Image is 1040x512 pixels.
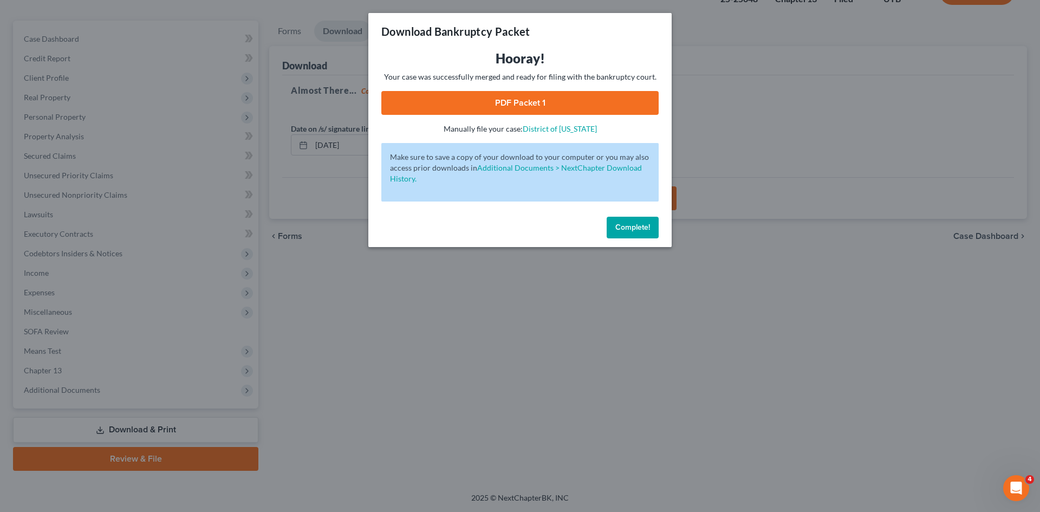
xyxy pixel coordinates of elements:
[523,124,597,133] a: District of [US_STATE]
[1003,475,1029,501] iframe: Intercom live chat
[381,91,659,115] a: PDF Packet 1
[607,217,659,238] button: Complete!
[1025,475,1034,484] span: 4
[381,24,530,39] h3: Download Bankruptcy Packet
[390,163,642,183] a: Additional Documents > NextChapter Download History.
[615,223,650,232] span: Complete!
[381,50,659,67] h3: Hooray!
[390,152,650,184] p: Make sure to save a copy of your download to your computer or you may also access prior downloads in
[381,72,659,82] p: Your case was successfully merged and ready for filing with the bankruptcy court.
[381,124,659,134] p: Manually file your case:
